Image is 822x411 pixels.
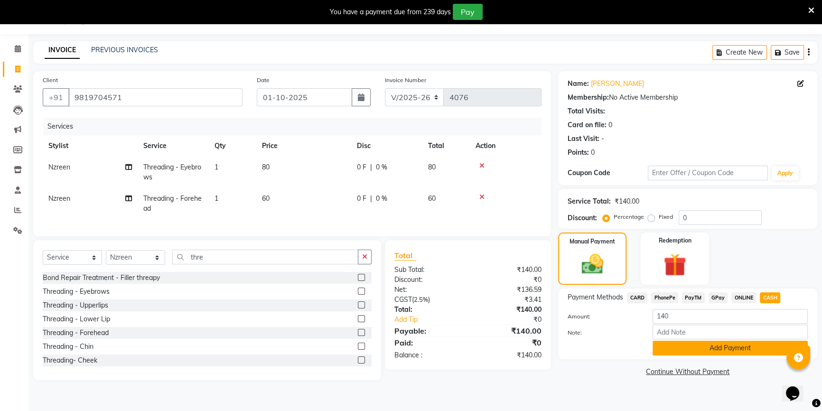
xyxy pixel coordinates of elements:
img: _cash.svg [575,252,610,277]
div: ₹0 [481,315,549,325]
div: Threading - Lower Lip [43,314,110,324]
span: 0 F [357,194,366,204]
div: Payable: [387,325,468,336]
span: 1 [215,194,218,203]
span: PhonePe [651,292,678,303]
span: Nzreen [48,163,70,171]
div: Total: [387,305,468,315]
div: Threading- Cheek [43,355,97,365]
div: Threading - Chin [43,342,93,352]
div: Discount: [568,213,597,223]
div: ₹140.00 [468,305,549,315]
div: Threading - Forehead [43,328,109,338]
input: Search by Name/Mobile/Email/Code [68,88,243,106]
span: 0 % [376,194,387,204]
span: 60 [262,194,270,203]
span: 0 F [357,162,366,172]
th: Disc [351,135,422,157]
button: +91 [43,88,69,106]
span: | [370,194,372,204]
span: 2.5% [414,296,428,303]
div: Points: [568,148,589,158]
th: Total [422,135,470,157]
iframe: chat widget [782,373,813,402]
div: Sub Total: [387,265,468,275]
div: Last Visit: [568,134,599,144]
label: Date [257,76,270,84]
span: GPay [709,292,728,303]
div: Membership: [568,93,609,103]
div: No Active Membership [568,93,808,103]
div: ₹0 [468,337,549,348]
span: 60 [428,194,436,203]
span: CASH [760,292,780,303]
div: ₹140.00 [468,265,549,275]
th: Action [470,135,542,157]
div: ₹0 [468,275,549,285]
div: Paid: [387,337,468,348]
div: Net: [387,285,468,295]
div: ( ) [387,295,468,305]
input: Search or Scan [172,250,358,264]
span: 80 [428,163,436,171]
th: Price [256,135,351,157]
label: Percentage [614,213,644,221]
button: Pay [453,4,483,20]
div: Discount: [387,275,468,285]
div: Threading - Upperlips [43,300,108,310]
span: PayTM [682,292,705,303]
div: 0 [591,148,595,158]
th: Service [138,135,209,157]
button: Save [771,45,804,60]
div: ₹140.00 [468,325,549,336]
a: PREVIOUS INVOICES [91,46,158,54]
div: Threading - Eyebrows [43,287,110,297]
button: Apply [772,166,799,180]
span: Threading - Eyebrows [143,163,201,181]
label: Invoice Number [385,76,426,84]
span: 80 [262,163,270,171]
span: CARD [627,292,647,303]
span: ONLINE [731,292,756,303]
div: Name: [568,79,589,89]
a: [PERSON_NAME] [591,79,644,89]
div: Total Visits: [568,106,605,116]
th: Qty [209,135,256,157]
a: Add Tip [387,315,482,325]
div: ₹140.00 [468,350,549,360]
span: Payment Methods [568,292,623,302]
div: Card on file: [568,120,607,130]
input: Amount [653,309,808,324]
input: Add Note [653,325,808,339]
label: Fixed [659,213,673,221]
div: ₹3.41 [468,295,549,305]
div: You have a payment due from 239 days [330,7,451,17]
div: Bond Repair Treatment - Filler threapy [43,273,160,283]
button: Create New [712,45,767,60]
span: Nzreen [48,194,70,203]
label: Client [43,76,58,84]
div: ₹140.00 [615,196,639,206]
div: ₹136.59 [468,285,549,295]
img: _gift.svg [656,251,693,279]
span: 0 % [376,162,387,172]
label: Amount: [560,312,645,321]
span: Total [394,251,416,261]
div: 0 [608,120,612,130]
div: Service Total: [568,196,611,206]
label: Manual Payment [570,237,615,246]
span: Threading - Forehead [143,194,202,213]
input: Enter Offer / Coupon Code [648,166,768,180]
th: Stylist [43,135,138,157]
span: 1 [215,163,218,171]
a: Continue Without Payment [560,367,815,377]
label: Redemption [659,236,691,245]
div: Services [44,118,549,135]
div: - [601,134,604,144]
div: Coupon Code [568,168,648,178]
span: CGST [394,295,412,304]
a: INVOICE [45,42,80,59]
span: | [370,162,372,172]
div: Balance : [387,350,468,360]
label: Note: [560,328,645,337]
